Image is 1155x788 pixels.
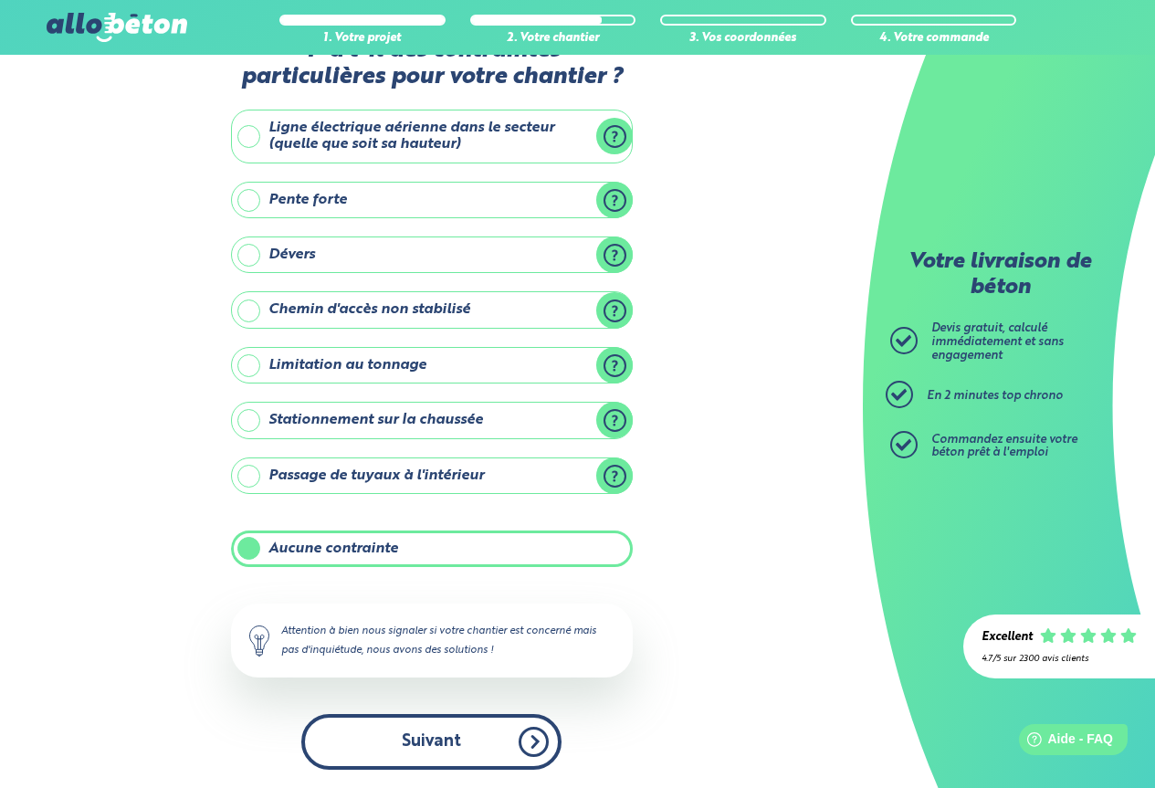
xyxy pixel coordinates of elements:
p: Votre livraison de béton [895,250,1105,300]
div: 1. Votre projet [279,32,446,46]
div: 4.7/5 sur 2300 avis clients [982,654,1137,664]
div: 2. Votre chantier [470,32,636,46]
span: Commandez ensuite votre béton prêt à l'emploi [931,434,1077,459]
div: Attention à bien nous signaler si votre chantier est concerné mais pas d'inquiétude, nous avons d... [231,604,633,677]
span: Devis gratuit, calculé immédiatement et sans engagement [931,322,1064,361]
label: Dévers [231,236,633,273]
label: Aucune contrainte [231,531,633,567]
div: 3. Vos coordonnées [660,32,826,46]
div: 4. Votre commande [851,32,1017,46]
label: Limitation au tonnage [231,347,633,383]
div: Excellent [982,631,1033,645]
label: Y-a t-il des contraintes particulières pour votre chantier ? [231,37,633,91]
label: Chemin d'accès non stabilisé [231,291,633,328]
label: Ligne électrique aérienne dans le secteur (quelle que soit sa hauteur) [231,110,633,163]
label: Stationnement sur la chaussée [231,402,633,438]
label: Passage de tuyaux à l'intérieur [231,457,633,494]
iframe: Help widget launcher [992,717,1135,768]
img: allobéton [47,13,187,42]
label: Pente forte [231,182,633,218]
button: Suivant [301,714,562,770]
span: En 2 minutes top chrono [927,390,1063,402]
